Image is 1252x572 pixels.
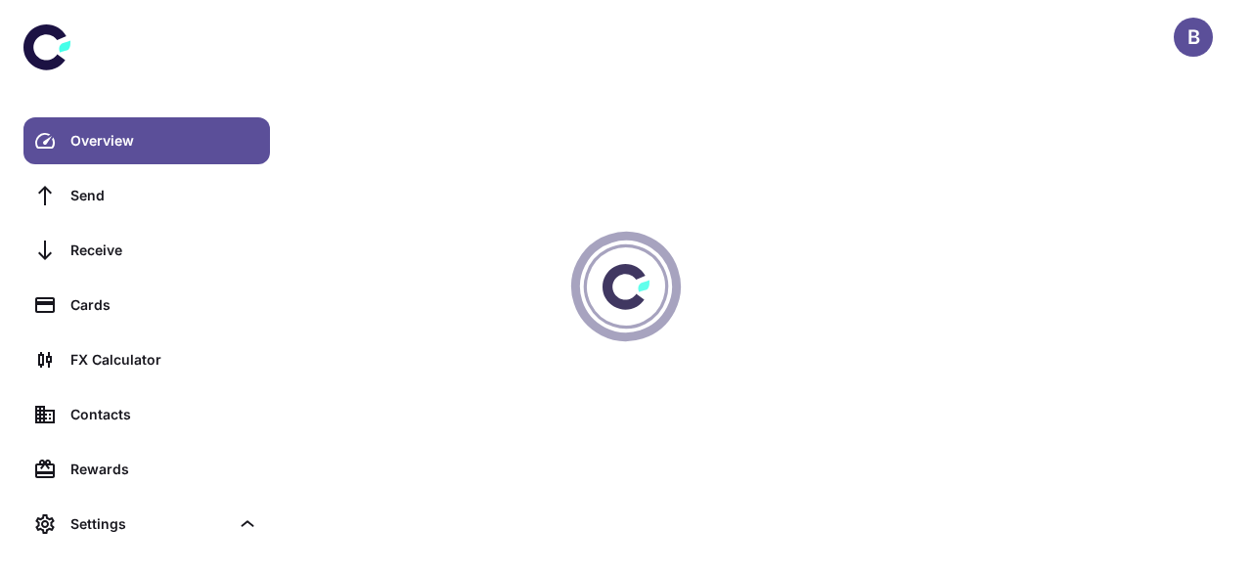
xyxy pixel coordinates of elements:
div: Overview [70,130,258,152]
a: Overview [23,117,270,164]
a: Send [23,172,270,219]
div: Rewards [70,459,258,480]
a: Receive [23,227,270,274]
div: FX Calculator [70,349,258,371]
button: B [1174,18,1213,57]
div: Send [70,185,258,206]
div: Settings [70,513,229,535]
div: Contacts [70,404,258,425]
a: FX Calculator [23,336,270,383]
div: Receive [70,240,258,261]
a: Cards [23,282,270,329]
div: Cards [70,294,258,316]
a: Rewards [23,446,270,493]
div: Settings [23,501,270,548]
a: Contacts [23,391,270,438]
